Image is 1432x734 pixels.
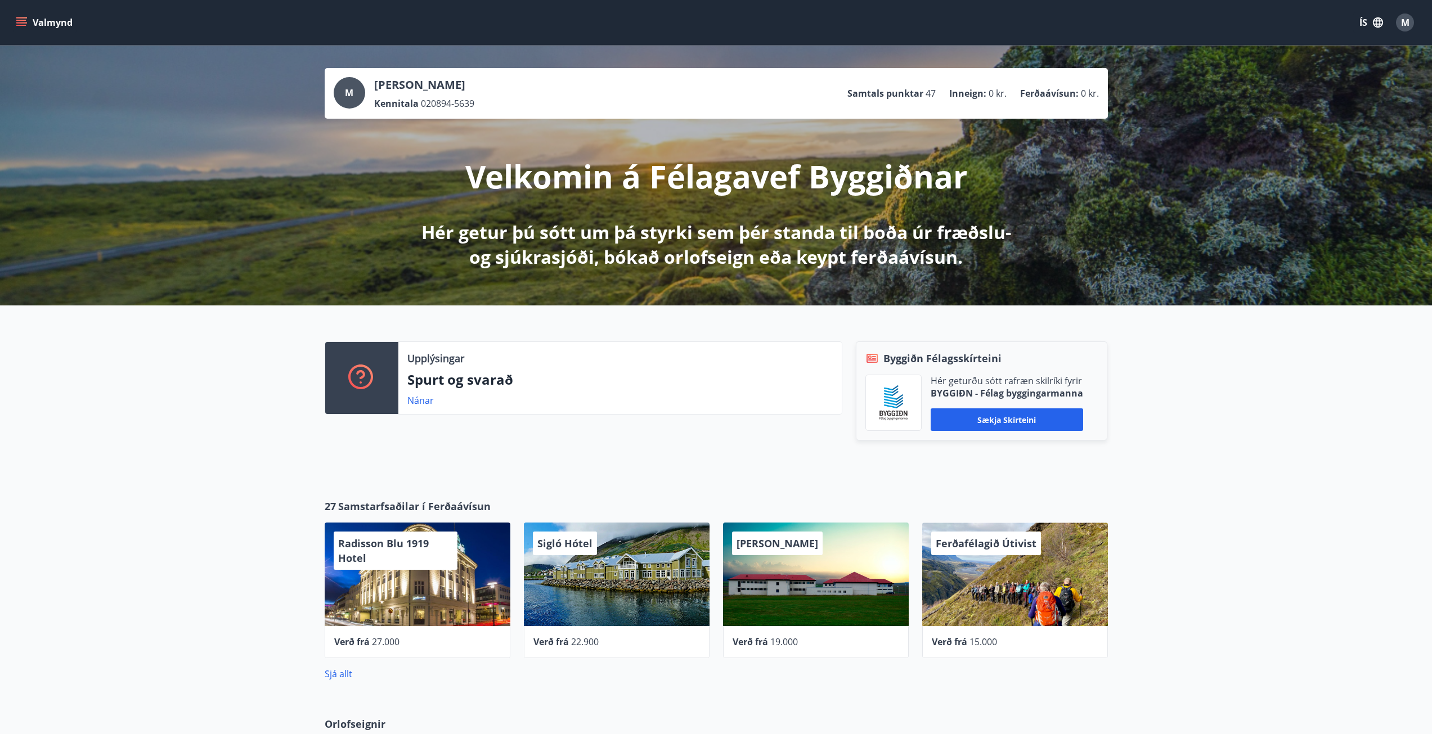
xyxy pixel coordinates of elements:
[737,537,818,550] span: [PERSON_NAME]
[372,636,399,648] span: 27.000
[374,97,419,110] p: Kennitala
[931,387,1083,399] p: BYGGIÐN - Félag byggingarmanna
[407,351,464,366] p: Upplýsingar
[571,636,599,648] span: 22.900
[419,220,1013,269] p: Hér getur þú sótt um þá styrki sem þér standa til boða úr fræðslu- og sjúkrasjóði, bókað orlofsei...
[325,499,336,514] span: 27
[334,636,370,648] span: Verð frá
[883,351,1002,366] span: Byggiðn Félagsskírteini
[533,636,569,648] span: Verð frá
[465,155,967,197] p: Velkomin á Félagavef Byggiðnar
[407,394,434,407] a: Nánar
[1353,12,1389,33] button: ÍS
[847,87,923,100] p: Samtals punktar
[374,77,474,93] p: [PERSON_NAME]
[932,636,967,648] span: Verð frá
[325,668,352,680] a: Sjá allt
[338,499,491,514] span: Samstarfsaðilar í Ferðaávísun
[1401,16,1409,29] span: M
[931,408,1083,431] button: Sækja skírteini
[338,537,429,565] span: Radisson Blu 1919 Hotel
[936,537,1036,550] span: Ferðafélagið Útivist
[931,375,1083,387] p: Hér geturðu sótt rafræn skilríki fyrir
[1020,87,1079,100] p: Ferðaávísun :
[537,537,592,550] span: Sigló Hótel
[949,87,986,100] p: Inneign :
[969,636,997,648] span: 15.000
[926,87,936,100] span: 47
[345,87,353,99] span: M
[989,87,1007,100] span: 0 kr.
[874,384,913,422] img: BKlGVmlTW1Qrz68WFGMFQUcXHWdQd7yePWMkvn3i.png
[407,370,833,389] p: Spurt og svarað
[1391,9,1418,36] button: M
[733,636,768,648] span: Verð frá
[325,717,385,731] span: Orlofseignir
[421,97,474,110] span: 020894-5639
[770,636,798,648] span: 19.000
[1081,87,1099,100] span: 0 kr.
[14,12,77,33] button: menu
